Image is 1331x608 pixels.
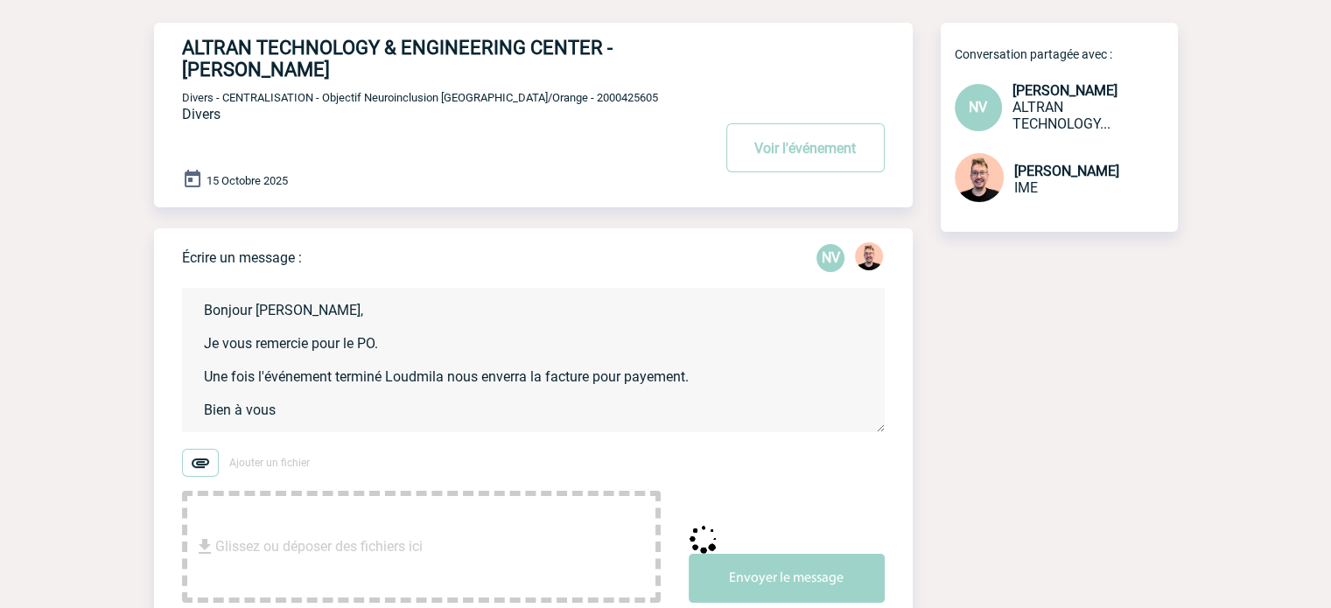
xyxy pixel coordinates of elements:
p: Conversation partagée avec : [955,47,1178,61]
span: Glissez ou déposer des fichiers ici [215,503,423,591]
span: Divers [182,106,221,122]
p: NV [816,244,844,272]
div: Noëlle VIVIEN [816,244,844,272]
span: [PERSON_NAME] [1012,82,1117,99]
p: Écrire un message : [182,249,302,266]
span: IME [1014,179,1038,196]
span: Divers - CENTRALISATION - Objectif Neuroinclusion [GEOGRAPHIC_DATA]/Orange - 2000425605 [182,91,658,104]
button: Envoyer le message [689,554,885,603]
h4: ALTRAN TECHNOLOGY & ENGINEERING CENTER - [PERSON_NAME] [182,37,659,80]
img: 129741-1.png [955,153,1004,202]
img: 129741-1.png [855,242,883,270]
img: file_download.svg [194,536,215,557]
div: Stefan MILADINOVIC [855,242,883,274]
span: Ajouter un fichier [229,457,310,469]
span: [PERSON_NAME] [1014,163,1119,179]
span: NV [969,99,987,115]
span: 15 Octobre 2025 [207,174,288,187]
span: ALTRAN TECHNOLOGY & ENGINEERING CENTER [1012,99,1110,132]
button: Voir l'événement [726,123,885,172]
